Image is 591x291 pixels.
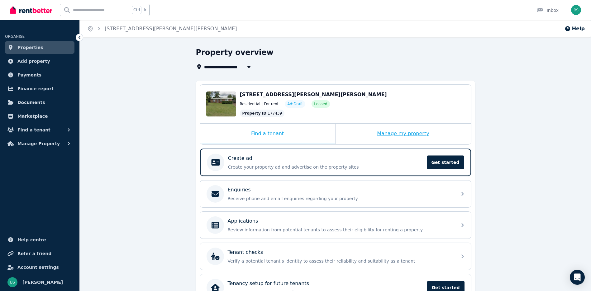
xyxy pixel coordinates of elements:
[228,280,309,287] p: Tenancy setup for future tenants
[10,5,52,15] img: RentBetter
[228,155,252,162] p: Create ad
[228,227,453,233] p: Review information from potential tenants to assess their eligibility for renting a property
[5,55,74,67] a: Add property
[17,250,51,257] span: Refer a friend
[240,101,279,106] span: Residential | For rent
[5,110,74,122] a: Marketplace
[228,249,263,256] p: Tenant checks
[537,7,559,13] div: Inbox
[17,99,45,106] span: Documents
[105,26,237,32] a: [STREET_ADDRESS][PERSON_NAME][PERSON_NAME]
[5,261,74,274] a: Account settings
[200,149,471,176] a: Create adCreate your property ad and advertise on the property sitesGet started
[17,126,50,134] span: Find a tenant
[5,247,74,260] a: Refer a friend
[240,91,387,97] span: [STREET_ADDRESS][PERSON_NAME][PERSON_NAME]
[144,7,146,12] span: k
[200,243,471,270] a: Tenant checksVerify a potential tenant's identity to assess their reliability and suitability as ...
[5,124,74,136] button: Find a tenant
[240,110,285,117] div: : 177439
[200,124,335,144] div: Find a tenant
[228,217,258,225] p: Applications
[336,124,471,144] div: Manage my property
[570,270,585,285] div: Open Intercom Messenger
[17,71,41,79] span: Payments
[5,137,74,150] button: Manage Property
[7,277,17,287] img: Belinda Scott
[17,57,50,65] span: Add property
[242,111,267,116] span: Property ID
[571,5,581,15] img: Belinda Scott
[427,155,464,169] span: Get started
[5,69,74,81] a: Payments
[200,180,471,207] a: EnquiriesReceive phone and email enquiries regarding your property
[5,96,74,109] a: Documents
[17,140,60,147] span: Manage Property
[228,186,251,194] p: Enquiries
[22,279,63,286] span: [PERSON_NAME]
[565,25,585,32] button: Help
[17,264,59,271] span: Account settings
[5,41,74,54] a: Properties
[80,20,244,37] nav: Breadcrumb
[196,47,274,57] h1: Property overview
[17,44,43,51] span: Properties
[200,212,471,239] a: ApplicationsReview information from potential tenants to assess their eligibility for renting a p...
[5,82,74,95] a: Finance report
[17,236,46,244] span: Help centre
[228,258,453,264] p: Verify a potential tenant's identity to assess their reliability and suitability as a tenant
[5,34,25,39] span: ORGANISE
[287,101,303,106] span: Ad: Draft
[17,112,48,120] span: Marketplace
[228,164,423,170] p: Create your property ad and advertise on the property sites
[17,85,54,92] span: Finance report
[132,6,141,14] span: Ctrl
[314,101,327,106] span: Leased
[5,234,74,246] a: Help centre
[228,195,453,202] p: Receive phone and email enquiries regarding your property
